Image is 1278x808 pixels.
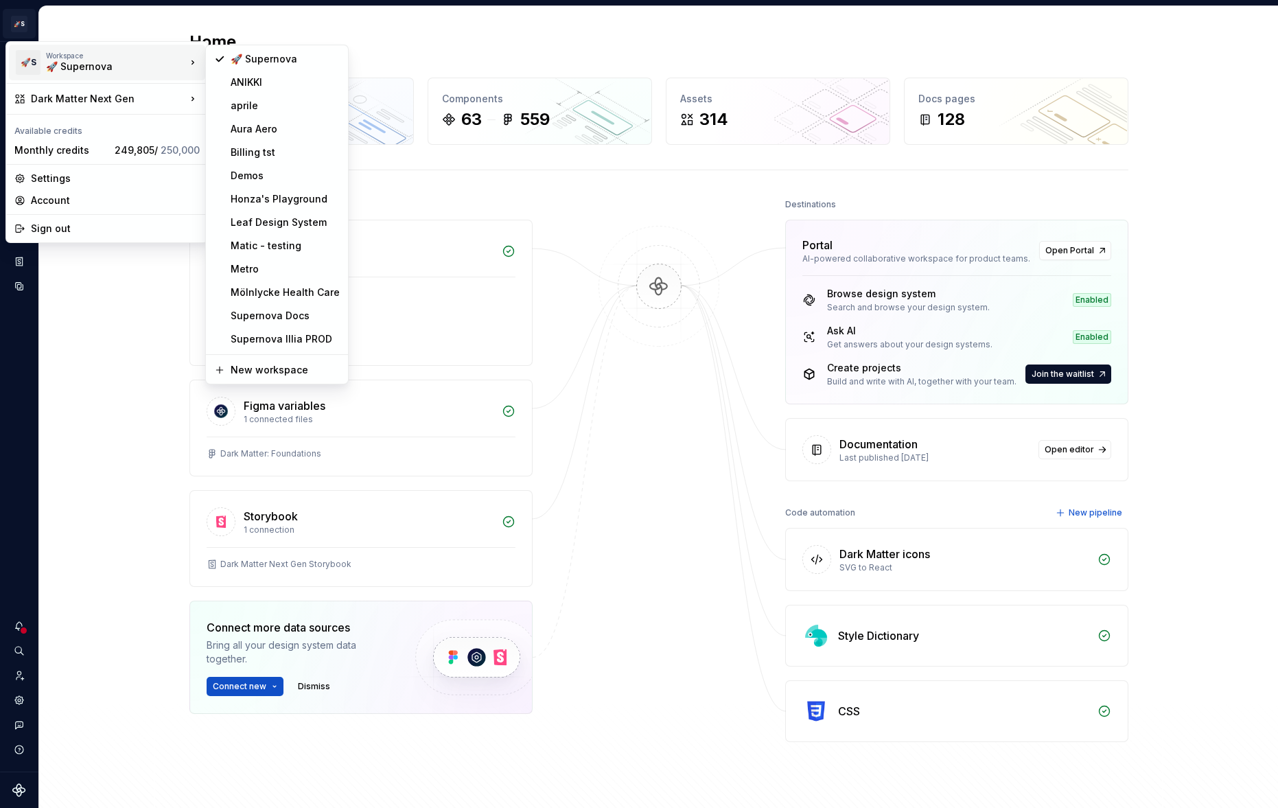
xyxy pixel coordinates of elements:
div: Workspace [46,51,186,60]
div: Sign out [31,222,200,235]
div: Metro [231,262,340,276]
div: Supernova Docs [231,309,340,323]
div: New workspace [231,363,340,377]
div: Billing tst [231,146,340,159]
div: ANIKKI [231,76,340,89]
span: 249,805 / [115,144,200,156]
div: Supernova Illia PROD [231,332,340,346]
div: Leaf Design System [231,216,340,229]
div: 🚀S [16,50,40,75]
div: Dark Matter Next Gen [31,92,186,106]
div: Account [31,194,200,207]
div: Honza's Playground [231,192,340,206]
div: Aura Aero [231,122,340,136]
div: Mölnlycke Health Care [231,286,340,299]
div: Monthly credits [14,143,109,157]
div: Demos [231,169,340,183]
div: Matic - testing [231,239,340,253]
span: 250,000 [161,144,200,156]
div: 🚀 Supernova [46,60,163,73]
div: Available credits [9,117,205,139]
div: 🚀 Supernova [231,52,340,66]
div: aprile [231,99,340,113]
div: Settings [31,172,200,185]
